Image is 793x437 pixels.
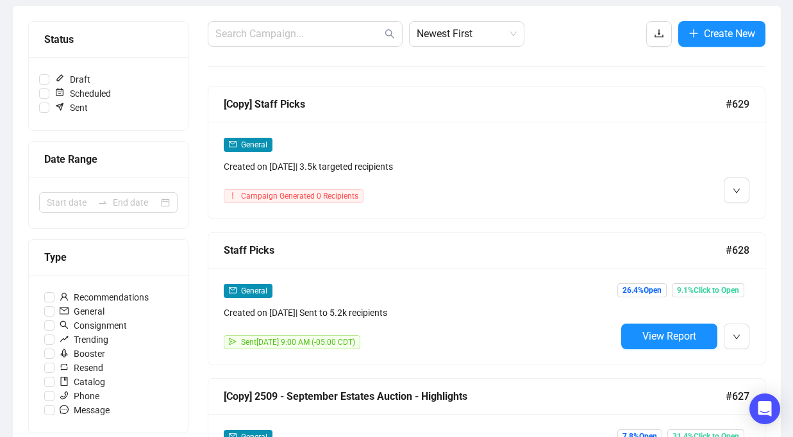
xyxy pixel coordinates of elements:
span: General [241,140,267,149]
span: Phone [54,389,104,403]
span: View Report [642,330,696,342]
span: user [60,292,69,301]
span: Trending [54,333,113,347]
span: book [60,377,69,386]
span: send [229,338,237,345]
span: rocket [60,349,69,358]
div: Open Intercom Messenger [749,393,780,424]
div: Created on [DATE] | 3.5k targeted recipients [224,160,616,174]
div: Status [44,31,172,47]
span: #627 [726,388,749,404]
span: Resend [54,361,108,375]
span: 26.4% Open [617,283,667,297]
span: Recommendations [54,290,154,304]
span: rise [60,334,69,343]
span: #628 [726,242,749,258]
span: Sent [DATE] 9:00 AM (-05:00 CDT) [241,338,355,347]
span: Message [54,403,115,417]
a: [Copy] Staff Picks#629mailGeneralCreated on [DATE]| 3.5k targeted recipientsexclamationCampaign G... [208,86,765,219]
div: Type [44,249,172,265]
span: retweet [60,363,69,372]
span: phone [60,391,69,400]
span: plus [689,28,699,38]
span: message [60,405,69,414]
div: [Copy] Staff Picks [224,96,726,112]
div: Staff Picks [224,242,726,258]
span: down [733,333,740,341]
a: Staff Picks#628mailGeneralCreated on [DATE]| Sent to 5.2k recipientssendSent[DATE] 9:00 AM (-05:0... [208,232,765,365]
span: search [60,320,69,329]
input: End date [113,195,158,210]
button: Create New [678,21,765,47]
span: Consignment [54,318,132,333]
span: to [97,197,108,208]
input: Start date [47,195,92,210]
span: swap-right [97,197,108,208]
div: Created on [DATE] | Sent to 5.2k recipients [224,306,616,320]
div: Date Range [44,151,172,167]
span: Newest First [417,22,517,46]
span: mail [229,286,237,294]
span: Booster [54,347,110,361]
span: Draft [49,72,96,87]
span: General [54,304,110,318]
span: search [385,29,395,39]
span: Catalog [54,375,110,389]
span: Campaign Generated 0 Recipients [241,192,358,201]
span: mail [229,140,237,148]
span: General [241,286,267,295]
button: View Report [621,324,717,349]
span: Create New [704,26,755,42]
div: [Copy] 2509 - September Estates Auction - Highlights [224,388,726,404]
span: exclamation [229,192,237,199]
span: mail [60,306,69,315]
span: Sent [49,101,93,115]
input: Search Campaign... [215,26,382,42]
span: 9.1% Click to Open [672,283,744,297]
span: #629 [726,96,749,112]
span: Scheduled [49,87,116,101]
span: download [654,28,664,38]
span: down [733,187,740,195]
